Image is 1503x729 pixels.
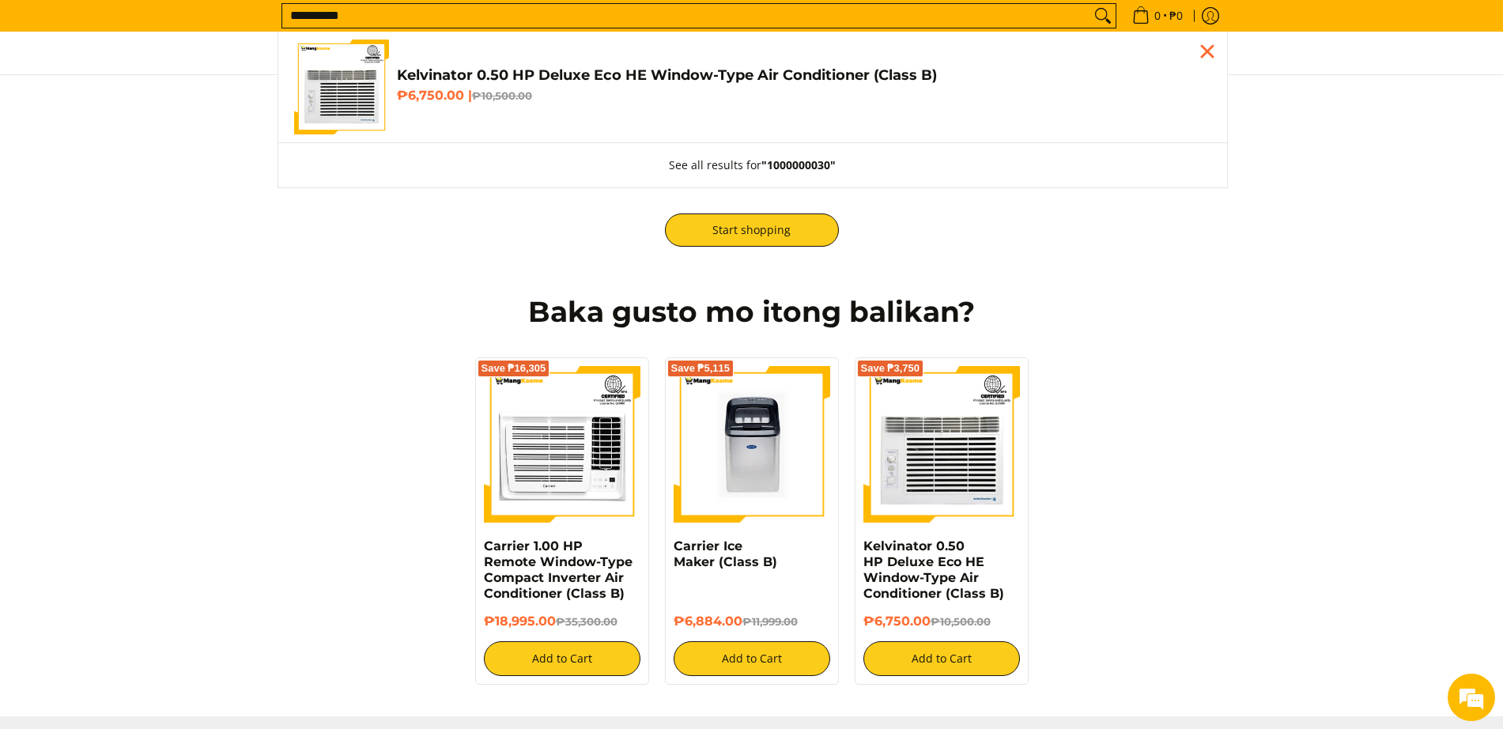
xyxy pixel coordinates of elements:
[671,364,731,373] span: Save ₱5,115
[1090,4,1116,28] button: Search
[397,88,1211,104] h6: ₱6,750.00 |
[653,143,852,187] button: See all results for"1000000030"
[665,213,839,247] a: Start shopping
[674,641,830,676] button: Add to Cart
[861,364,920,373] span: Save ₱3,750
[556,615,617,628] del: ₱35,300.00
[863,614,1020,629] h6: ₱6,750.00
[294,40,389,134] img: Kelvinator 0.50 HP Deluxe Eco HE Window-Type Air Conditioner (Class B)
[931,615,991,628] del: ₱10,500.00
[674,538,777,569] a: Carrier Ice Maker (Class B)
[1167,10,1185,21] span: ₱0
[481,364,546,373] span: Save ₱16,305
[863,538,1004,601] a: Kelvinator 0.50 HP Deluxe Eco HE Window-Type Air Conditioner (Class B)
[484,641,640,676] button: Add to Cart
[674,614,830,629] h6: ₱6,884.00
[1195,40,1219,63] div: Close pop up
[863,641,1020,676] button: Add to Cart
[1152,10,1163,21] span: 0
[742,615,798,628] del: ₱11,999.00
[674,366,830,523] img: Carrier Ice Maker (Class B)
[863,366,1020,523] img: Kelvinator 0.50 HP Deluxe Eco HE Window-Type Air Conditioner (Class B)
[484,538,633,601] a: Carrier 1.00 HP Remote Window-Type Compact Inverter Air Conditioner (Class B)
[484,366,640,523] img: Carrier 1.00 HP Remote Window-Type Compact Inverter Air Conditioner (Class B)
[294,40,1211,134] a: Kelvinator 0.50 HP Deluxe Eco HE Window-Type Air Conditioner (Class B) Kelvinator 0.50 HP Deluxe ...
[1127,7,1188,25] span: •
[397,66,1211,85] h4: Kelvinator 0.50 HP Deluxe Eco HE Window-Type Air Conditioner (Class B)
[761,157,836,172] strong: "1000000030"
[285,294,1218,330] h2: Baka gusto mo itong balikan?
[484,614,640,629] h6: ₱18,995.00
[472,89,532,102] del: ₱10,500.00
